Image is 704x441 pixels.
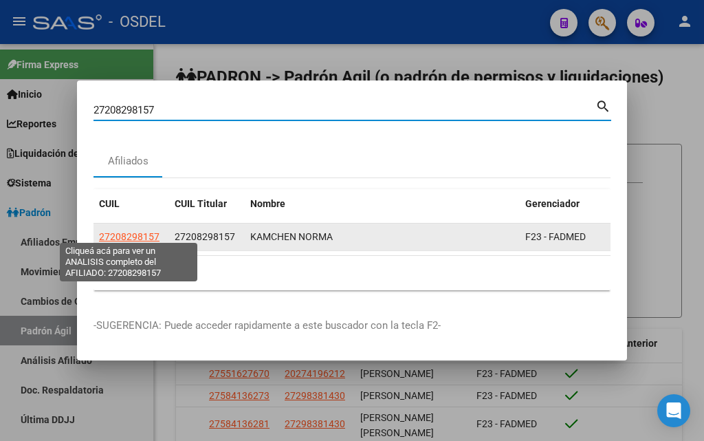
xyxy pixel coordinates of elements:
datatable-header-cell: CUIL Titular [169,189,245,219]
datatable-header-cell: Nombre [245,189,520,219]
datatable-header-cell: Gerenciador [520,189,616,219]
span: 27208298157 [99,231,159,242]
datatable-header-cell: CUIL [93,189,169,219]
div: KAMCHEN NORMA [250,229,514,245]
span: F23 - FADMED [525,231,586,242]
p: -SUGERENCIA: Puede acceder rapidamente a este buscador con la tecla F2- [93,318,610,334]
div: Open Intercom Messenger [657,394,690,427]
mat-icon: search [595,97,611,114]
span: Gerenciador [525,198,580,209]
span: CUIL [99,198,120,209]
span: CUIL Titular [175,198,227,209]
span: 27208298157 [175,231,235,242]
div: Afiliados [108,153,148,169]
span: Nombre [250,198,285,209]
div: 1 total [93,256,610,290]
